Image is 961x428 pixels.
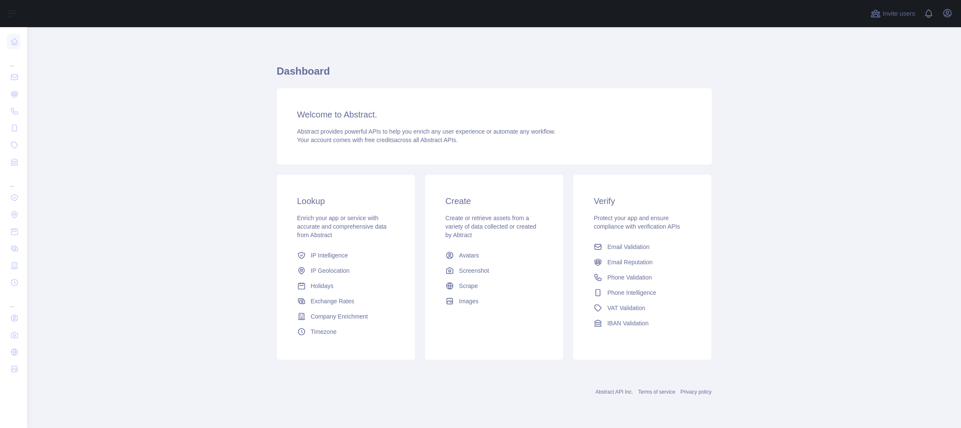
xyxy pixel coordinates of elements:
a: Abstract API Inc. [595,389,633,395]
span: VAT Validation [607,304,645,312]
span: Enrich your app or service with accurate and comprehensive data from Abstract [297,215,387,238]
a: Phone Intelligence [590,285,694,300]
span: IP Geolocation [311,266,350,275]
a: Images [442,294,546,309]
a: Company Enrichment [294,309,398,324]
h3: Welcome to Abstract. [297,109,691,120]
a: IP Geolocation [294,263,398,278]
a: Email Validation [590,239,694,255]
span: Phone Intelligence [607,288,656,297]
a: Phone Validation [590,270,694,285]
a: Email Reputation [590,255,694,270]
a: Timezone [294,324,398,339]
div: ... [7,171,20,188]
span: Email Reputation [607,258,653,266]
span: Exchange Rates [311,297,355,305]
a: IP Intelligence [294,248,398,263]
span: Abstract provides powerful APIs to help you enrich any user experience or automate any workflow. [297,128,556,135]
h3: Lookup [297,195,395,207]
span: Protect your app and ensure compliance with verification APIs [594,215,680,230]
h3: Create [445,195,543,207]
span: Phone Validation [607,273,652,282]
button: Invite users [869,7,917,20]
div: ... [7,292,20,309]
a: Screenshot [442,263,546,278]
a: IBAN Validation [590,316,694,331]
span: Invite users [882,9,915,19]
h3: Verify [594,195,691,207]
span: IBAN Validation [607,319,648,327]
span: Create or retrieve assets from a variety of data collected or created by Abtract [445,215,536,238]
span: Your account comes with across all Abstract APIs. [297,137,458,143]
span: Avatars [459,251,479,260]
a: Holidays [294,278,398,294]
a: Scrape [442,278,546,294]
h1: Dashboard [277,64,712,85]
a: VAT Validation [590,300,694,316]
span: Timezone [311,327,337,336]
span: Scrape [459,282,478,290]
a: Avatars [442,248,546,263]
span: Company Enrichment [311,312,368,321]
a: Exchange Rates [294,294,398,309]
span: Email Validation [607,243,649,251]
a: Terms of service [638,389,675,395]
span: Holidays [311,282,334,290]
span: free credits [365,137,394,143]
span: IP Intelligence [311,251,348,260]
span: Screenshot [459,266,489,275]
div: ... [7,51,20,68]
a: Privacy policy [680,389,711,395]
span: Images [459,297,479,305]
